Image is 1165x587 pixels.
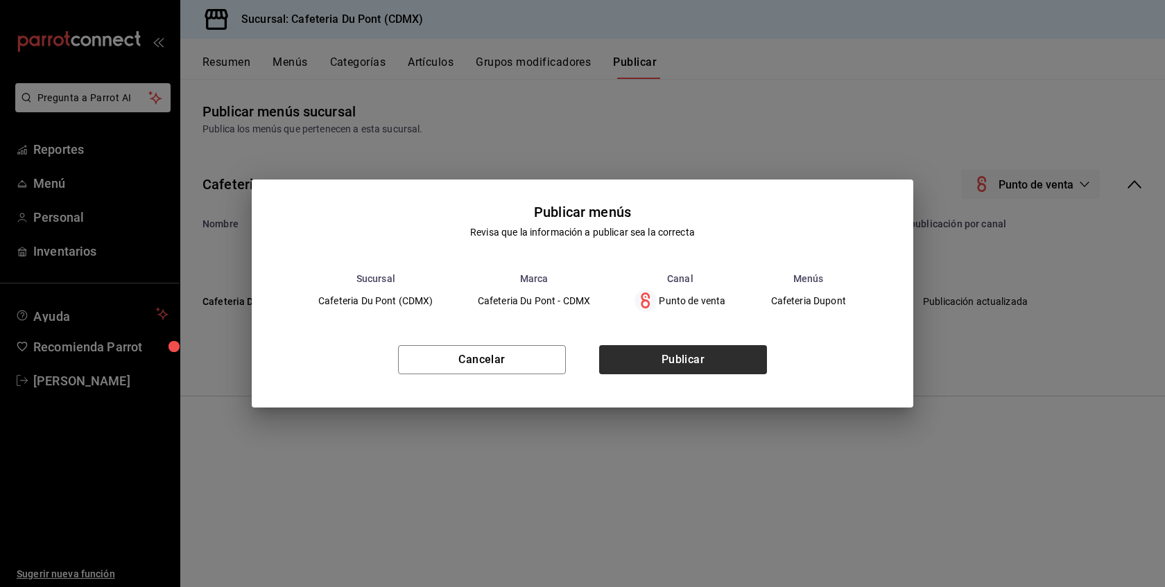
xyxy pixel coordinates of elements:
[296,284,456,317] td: Cafeteria Du Pont (CDMX)
[534,202,631,222] div: Publicar menús
[456,284,613,317] td: Cafeteria Du Pont - CDMX
[599,345,767,374] button: Publicar
[470,225,695,240] div: Revisa que la información a publicar sea la correcta
[296,273,456,284] th: Sucursal
[748,273,869,284] th: Menús
[612,273,748,284] th: Canal
[771,296,846,306] span: Cafeteria Dupont
[456,273,613,284] th: Marca
[398,345,566,374] button: Cancelar
[635,290,725,312] div: Punto de venta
